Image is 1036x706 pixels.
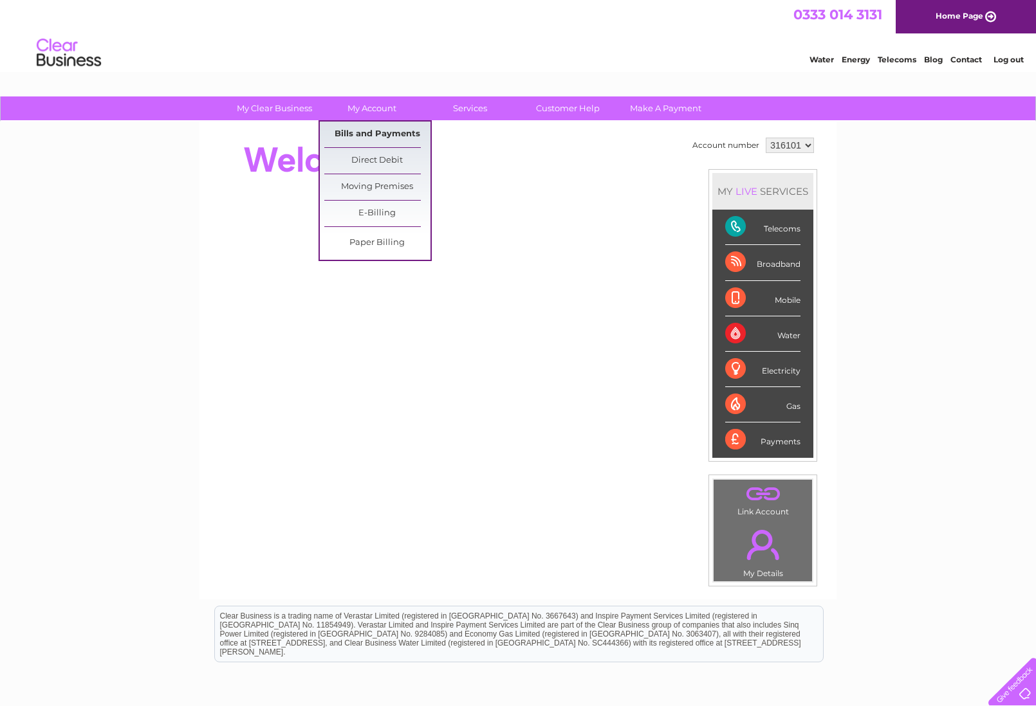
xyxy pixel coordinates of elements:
div: Gas [725,387,800,422]
div: LIVE [733,185,760,197]
a: E-Billing [324,201,430,226]
a: Blog [924,55,943,64]
a: My Account [319,96,425,120]
div: Payments [725,422,800,457]
a: Paper Billing [324,230,430,256]
a: 0333 014 3131 [793,6,882,23]
a: Log out [994,55,1024,64]
div: Telecoms [725,210,800,245]
div: MY SERVICES [712,173,813,210]
a: Make A Payment [613,96,719,120]
a: Energy [842,55,870,64]
a: Direct Debit [324,148,430,174]
div: Water [725,316,800,352]
td: My Details [713,519,813,582]
div: Mobile [725,281,800,316]
div: Broadband [725,245,800,280]
a: Telecoms [878,55,916,64]
a: Services [417,96,523,120]
a: Moving Premises [324,174,430,200]
td: Account number [689,134,763,156]
a: Bills and Payments [324,122,430,147]
a: Water [809,55,834,64]
a: Customer Help [515,96,621,120]
img: logo.png [36,33,102,73]
a: . [717,522,809,567]
a: . [717,483,809,505]
div: Electricity [725,352,800,387]
div: Clear Business is a trading name of Verastar Limited (registered in [GEOGRAPHIC_DATA] No. 3667643... [215,7,823,62]
a: My Clear Business [221,96,328,120]
a: Contact [950,55,982,64]
td: Link Account [713,479,813,520]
